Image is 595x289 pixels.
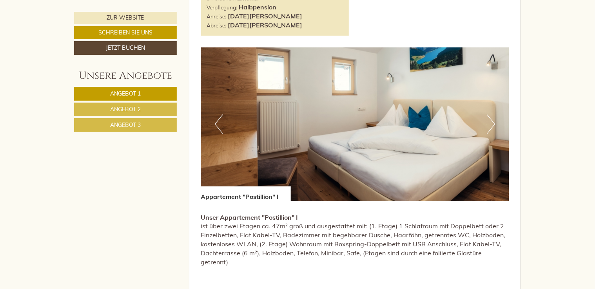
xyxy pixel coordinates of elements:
img: image [201,47,509,201]
button: Next [487,114,495,134]
div: Appartement "Postillion" I [201,186,291,201]
p: ist über zwei Etagen ca. 47m² groß und ausgestattet mit: (1. Etage) 1 Schlafraum mit Doppelbett o... [201,213,509,267]
button: Previous [215,114,223,134]
small: Verpflegung: [207,4,238,11]
a: Schreiben Sie uns [74,26,177,39]
a: Jetzt buchen [74,41,177,55]
span: Angebot 1 [110,90,141,97]
strong: Unser Appartement "Postillion" I [201,213,298,221]
small: Anreise: [207,13,227,20]
span: Angebot 2 [110,106,141,113]
b: Halbpension [239,3,277,11]
span: Angebot 3 [110,121,141,128]
b: [DATE][PERSON_NAME] [228,21,303,29]
small: Abreise: [207,22,227,29]
b: [DATE][PERSON_NAME] [228,12,303,20]
a: Zur Website [74,12,177,24]
div: Unsere Angebote [74,69,177,83]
